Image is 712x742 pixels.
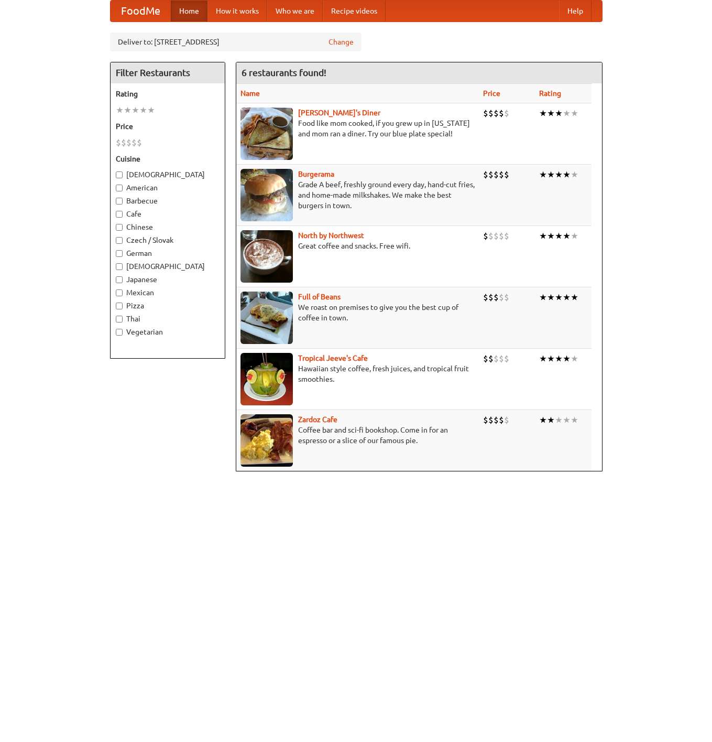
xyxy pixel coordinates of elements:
[571,414,578,426] li: ★
[494,414,499,426] li: $
[499,353,504,364] li: $
[298,231,364,240] a: North by Northwest
[488,169,494,180] li: $
[240,169,293,221] img: burgerama.jpg
[242,68,326,78] ng-pluralize: 6 restaurants found!
[116,211,123,218] input: Cafe
[116,196,220,206] label: Barbecue
[539,230,547,242] li: ★
[116,329,123,336] input: Vegetarian
[571,230,578,242] li: ★
[559,1,591,21] a: Help
[240,353,293,405] img: jeeves.jpg
[499,230,504,242] li: $
[504,107,509,119] li: $
[488,414,494,426] li: $
[563,292,571,303] li: ★
[494,353,499,364] li: $
[116,263,123,270] input: [DEMOGRAPHIC_DATA]
[539,353,547,364] li: ★
[240,425,475,446] p: Coffee bar and sci-fi bookshop. Come in for an espresso or a slice of our famous pie.
[137,137,142,148] li: $
[494,107,499,119] li: $
[563,353,571,364] li: ★
[483,353,488,364] li: $
[504,353,509,364] li: $
[116,137,121,148] li: $
[298,293,341,301] a: Full of Beans
[139,104,147,116] li: ★
[116,303,123,309] input: Pizza
[504,292,509,303] li: $
[563,414,571,426] li: ★
[298,354,368,362] a: Tropical Jeeve's Cafe
[240,241,475,251] p: Great coffee and snacks. Free wifi.
[240,302,475,323] p: We roast on premises to give you the best cup of coffee in town.
[240,118,475,139] p: Food like mom cooked, if you grew up in [US_STATE] and mom ran a diner. Try our blue plate special!
[116,300,220,311] label: Pizza
[555,414,563,426] li: ★
[298,109,380,117] a: [PERSON_NAME]'s Diner
[298,170,334,178] b: Burgerama
[571,169,578,180] li: ★
[539,107,547,119] li: ★
[571,292,578,303] li: ★
[116,222,220,232] label: Chinese
[116,314,220,324] label: Thai
[328,37,354,47] a: Change
[483,169,488,180] li: $
[483,292,488,303] li: $
[240,363,475,384] p: Hawaiian style coffee, fresh juices, and tropical fruit smoothies.
[111,1,171,21] a: FoodMe
[240,292,293,344] img: beans.jpg
[116,224,123,231] input: Chinese
[483,230,488,242] li: $
[116,261,220,272] label: [DEMOGRAPHIC_DATA]
[116,182,220,193] label: American
[116,248,220,259] label: German
[116,327,220,337] label: Vegetarian
[116,171,123,178] input: [DEMOGRAPHIC_DATA]
[116,235,220,245] label: Czech / Slovak
[504,414,509,426] li: $
[488,230,494,242] li: $
[555,169,563,180] li: ★
[126,137,132,148] li: $
[494,292,499,303] li: $
[499,107,504,119] li: $
[539,292,547,303] li: ★
[132,104,139,116] li: ★
[116,274,220,285] label: Japanese
[494,230,499,242] li: $
[116,121,220,132] h5: Price
[504,230,509,242] li: $
[499,292,504,303] li: $
[539,169,547,180] li: ★
[488,107,494,119] li: $
[298,415,337,424] a: Zardoz Cafe
[539,89,561,98] a: Rating
[147,104,155,116] li: ★
[555,107,563,119] li: ★
[116,276,123,283] input: Japanese
[547,353,555,364] li: ★
[116,316,123,322] input: Thai
[267,1,323,21] a: Who we are
[207,1,267,21] a: How it works
[555,230,563,242] li: ★
[547,169,555,180] li: ★
[483,89,500,98] a: Price
[111,62,225,83] h4: Filter Restaurants
[116,198,123,205] input: Barbecue
[116,209,220,219] label: Cafe
[563,230,571,242] li: ★
[483,107,488,119] li: $
[240,230,293,283] img: north.jpg
[571,353,578,364] li: ★
[547,230,555,242] li: ★
[132,137,137,148] li: $
[121,137,126,148] li: $
[116,154,220,164] h5: Cuisine
[116,237,123,244] input: Czech / Slovak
